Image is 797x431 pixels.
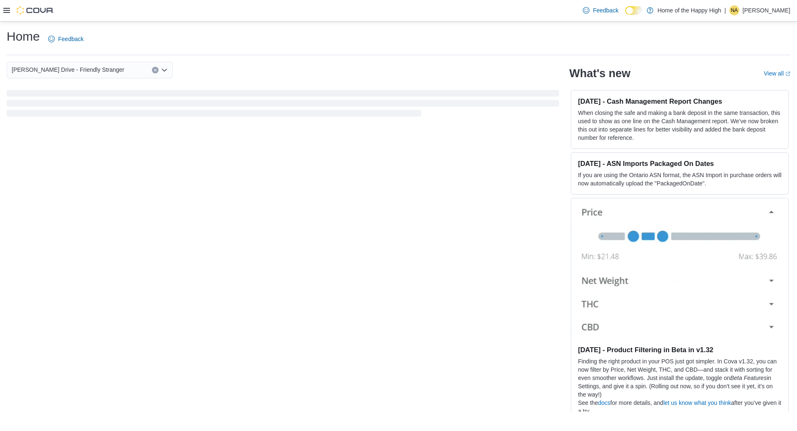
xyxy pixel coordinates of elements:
[658,5,721,15] p: Home of the Happy High
[579,2,621,19] a: Feedback
[578,346,782,354] h3: [DATE] - Product Filtering in Beta in v1.32
[58,35,83,43] span: Feedback
[578,97,782,105] h3: [DATE] - Cash Management Report Changes
[730,375,767,381] em: Beta Features
[152,67,159,73] button: Clear input
[161,67,168,73] button: Open list of options
[17,6,54,15] img: Cova
[785,71,790,76] svg: External link
[731,5,738,15] span: NA
[569,67,630,80] h2: What's new
[578,399,782,415] p: See the for more details, and after you’ve given it a try.
[764,70,790,77] a: View allExternal link
[578,357,782,399] p: Finding the right product in your POS just got simpler. In Cova v1.32, you can now filter by Pric...
[724,5,726,15] p: |
[578,109,782,142] p: When closing the safe and making a bank deposit in the same transaction, this used to show as one...
[593,6,618,15] span: Feedback
[578,171,782,187] p: If you are using the Ontario ASN format, the ASN Import in purchase orders will now automatically...
[578,159,782,168] h3: [DATE] - ASN Imports Packaged On Dates
[625,6,643,15] input: Dark Mode
[743,5,790,15] p: [PERSON_NAME]
[12,65,125,75] span: [PERSON_NAME] Drive - Friendly Stranger
[663,399,731,406] a: let us know what you think
[7,92,559,118] span: Loading
[7,28,40,45] h1: Home
[729,5,739,15] div: Nikki Abramovic
[598,399,611,406] a: docs
[45,31,87,47] a: Feedback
